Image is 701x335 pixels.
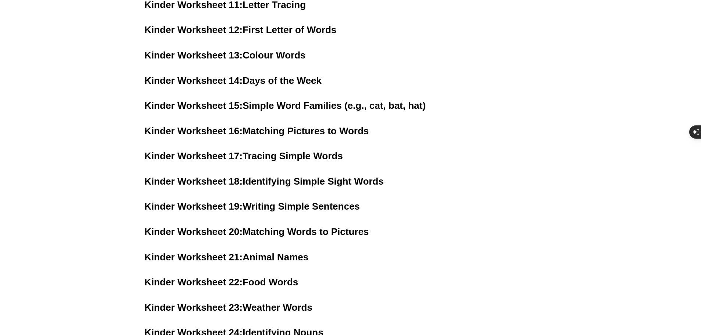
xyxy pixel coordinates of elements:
span: Kinder Worksheet 21: [145,252,243,263]
span: Kinder Worksheet 19: [145,201,243,212]
a: Kinder Worksheet 19:Writing Simple Sentences [145,201,360,212]
span: Kinder Worksheet 13: [145,50,243,61]
a: Kinder Worksheet 13:Colour Words [145,50,306,61]
span: Kinder Worksheet 22: [145,277,243,288]
a: Kinder Worksheet 18:Identifying Simple Sight Words [145,176,384,187]
span: Kinder Worksheet 16: [145,125,243,136]
span: Kinder Worksheet 15: [145,100,243,111]
a: Kinder Worksheet 21:Animal Names [145,252,309,263]
span: Kinder Worksheet 12: [145,24,243,35]
a: Kinder Worksheet 14:Days of the Week [145,75,322,86]
span: Kinder Worksheet 14: [145,75,243,86]
span: Kinder Worksheet 20: [145,226,243,237]
span: Kinder Worksheet 17: [145,150,243,161]
a: Kinder Worksheet 12:First Letter of Words [145,24,337,35]
span: Kinder Worksheet 23: [145,302,243,313]
a: Kinder Worksheet 17:Tracing Simple Words [145,150,343,161]
a: Kinder Worksheet 16:Matching Pictures to Words [145,125,369,136]
a: Kinder Worksheet 23:Weather Words [145,302,312,313]
a: Kinder Worksheet 15:Simple Word Families (e.g., cat, bat, hat) [145,100,426,111]
a: Kinder Worksheet 22:Food Words [145,277,298,288]
iframe: Chat Widget [578,252,701,335]
span: Kinder Worksheet 18: [145,176,243,187]
a: Kinder Worksheet 20:Matching Words to Pictures [145,226,369,237]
